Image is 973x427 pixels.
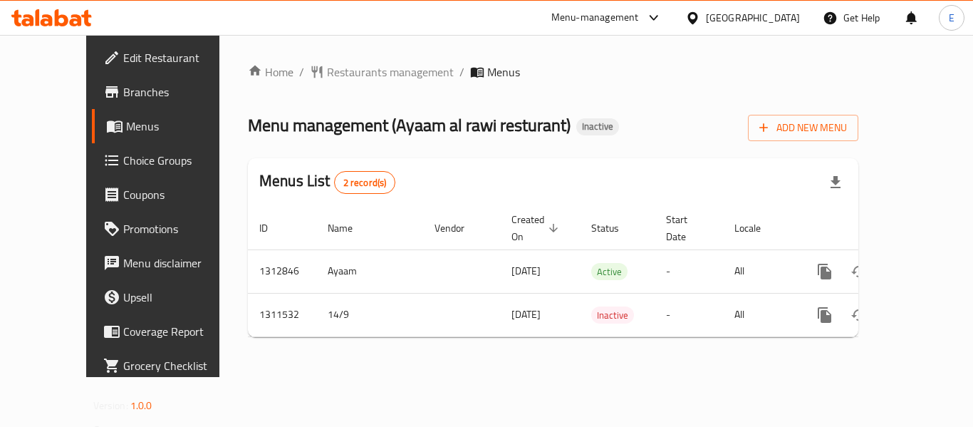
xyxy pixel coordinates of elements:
[123,323,237,340] span: Coverage Report
[92,212,249,246] a: Promotions
[591,264,628,280] span: Active
[92,41,249,75] a: Edit Restaurant
[248,293,316,336] td: 1311532
[123,357,237,374] span: Grocery Checklist
[949,10,954,26] span: E
[723,293,796,336] td: All
[259,170,395,194] h2: Menus List
[842,298,876,332] button: Change Status
[759,119,847,137] span: Add New Menu
[92,246,249,280] a: Menu disclaimer
[591,220,638,237] span: Status
[334,171,396,194] div: Total records count
[310,63,454,81] a: Restaurants management
[92,280,249,314] a: Upsell
[706,10,800,26] div: [GEOGRAPHIC_DATA]
[259,220,286,237] span: ID
[808,254,842,289] button: more
[92,143,249,178] a: Choice Groups
[299,63,304,81] li: /
[576,120,619,133] span: Inactive
[435,220,483,237] span: Vendor
[92,314,249,349] a: Coverage Report
[748,115,858,141] button: Add New Menu
[335,176,395,190] span: 2 record(s)
[248,249,316,293] td: 1312846
[734,220,779,237] span: Locale
[248,63,858,81] nav: breadcrumb
[818,165,853,200] div: Export file
[92,178,249,212] a: Coupons
[511,211,563,245] span: Created On
[123,49,237,66] span: Edit Restaurant
[123,186,237,203] span: Coupons
[248,207,956,337] table: enhanced table
[123,220,237,237] span: Promotions
[92,109,249,143] a: Menus
[808,298,842,332] button: more
[93,396,128,415] span: Version:
[123,83,237,101] span: Branches
[576,118,619,135] div: Inactive
[123,289,237,306] span: Upsell
[123,152,237,169] span: Choice Groups
[130,396,152,415] span: 1.0.0
[796,207,956,250] th: Actions
[723,249,796,293] td: All
[459,63,464,81] li: /
[328,220,371,237] span: Name
[123,254,237,272] span: Menu disclaimer
[248,63,293,81] a: Home
[591,307,634,324] span: Inactive
[92,349,249,383] a: Grocery Checklist
[591,307,634,324] div: Inactive
[487,63,520,81] span: Menus
[655,293,723,336] td: -
[666,211,706,245] span: Start Date
[316,249,423,293] td: Ayaam
[655,249,723,293] td: -
[551,9,639,26] div: Menu-management
[327,63,454,81] span: Restaurants management
[126,118,237,135] span: Menus
[316,293,423,336] td: 14/9
[248,109,571,141] span: Menu management ( Ayaam al rawi resturant )
[92,75,249,109] a: Branches
[511,262,541,280] span: [DATE]
[842,254,876,289] button: Change Status
[511,305,541,324] span: [DATE]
